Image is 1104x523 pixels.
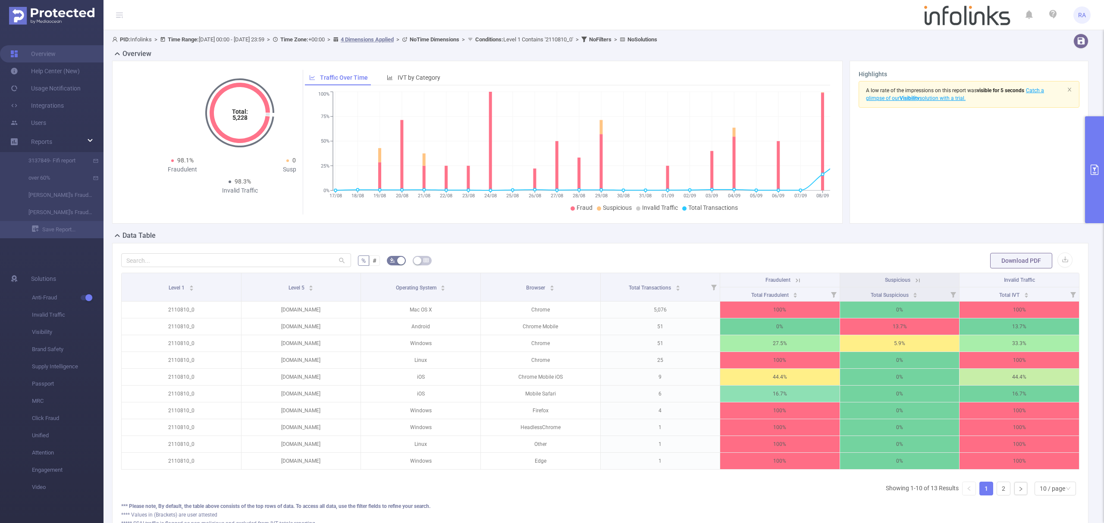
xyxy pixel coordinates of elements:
[9,7,94,25] img: Protected Media
[550,284,555,286] i: icon: caret-up
[1018,486,1023,492] i: icon: right
[459,36,467,43] span: >
[751,292,790,298] span: Total Fraudulent
[481,386,600,402] p: Mobile Safari
[1067,287,1079,301] i: Filter menu
[241,386,361,402] p: [DOMAIN_NAME]
[1024,291,1029,294] i: icon: caret-up
[840,453,960,469] p: 0%
[1004,277,1035,283] span: Invalid Traffic
[913,294,918,297] i: icon: caret-down
[32,324,103,341] span: Visibility
[573,36,581,43] span: >
[361,302,480,318] p: Mac OS X
[960,402,1079,419] p: 100%
[720,402,840,419] p: 100%
[529,193,541,199] tspan: 26/08
[684,193,696,199] tspan: 02/09
[720,419,840,436] p: 100%
[772,193,784,199] tspan: 06/09
[361,436,480,452] p: Linux
[526,285,546,291] span: Browser
[232,114,248,121] tspan: 5,228
[423,258,429,263] i: icon: table
[999,292,1021,298] span: Total IVT
[960,318,1079,335] p: 13.7%
[1078,6,1086,24] span: RA
[960,335,1079,352] p: 33.3%
[481,453,600,469] p: Edge
[329,193,342,199] tspan: 17/08
[361,318,480,335] p: Android
[309,284,314,286] i: icon: caret-up
[601,302,720,318] p: 5,076
[1067,85,1072,94] button: icon: close
[997,482,1010,495] li: 2
[720,453,840,469] p: 100%
[720,318,840,335] p: 0%
[793,291,798,296] div: Sort
[17,169,93,187] a: over 60%
[967,87,1024,93] span: was
[241,335,361,352] p: [DOMAIN_NAME]
[122,49,151,59] h2: Overview
[601,318,720,335] p: 51
[706,193,718,199] tspan: 03/09
[484,193,497,199] tspan: 24/08
[750,193,762,199] tspan: 05/09
[481,369,600,385] p: Chrome Mobile iOS
[32,221,103,238] a: Save Report...
[323,188,329,193] tspan: 0%
[960,419,1079,436] p: 100%
[840,302,960,318] p: 0%
[595,193,608,199] tspan: 29/08
[31,133,52,150] a: Reports
[318,92,329,97] tspan: 100%
[112,36,657,43] span: Infolinks [DATE] 00:00 - [DATE] 23:59 +00:00
[506,193,519,199] tspan: 25/08
[462,193,475,199] tspan: 23/08
[475,36,503,43] b: Conditions :
[866,87,966,93] span: A low rate of the impressions on this report
[688,204,738,211] span: Total Transactions
[32,479,103,496] span: Video
[840,386,960,402] p: 0%
[309,287,314,290] i: icon: caret-down
[980,482,993,495] a: 1
[549,284,555,289] div: Sort
[601,386,720,402] p: 6
[232,108,248,115] tspan: Total:
[122,402,241,419] p: 2110810_0
[481,335,600,352] p: Chrome
[189,287,194,290] i: icon: caret-down
[960,453,1079,469] p: 100%
[617,193,630,199] tspan: 30/08
[720,302,840,318] p: 100%
[32,306,103,324] span: Invalid Traffic
[441,287,445,290] i: icon: caret-down
[17,152,93,169] a: 3137849- Fifi report
[321,114,329,119] tspan: 75%
[120,36,130,43] b: PID:
[32,375,103,392] span: Passport
[17,204,93,221] a: [PERSON_NAME]'s Fraud Report with Host (site)
[122,318,241,335] p: 2110810_0
[481,318,600,335] p: Chrome Mobile
[32,358,103,375] span: Supply Intelligence
[913,291,918,294] i: icon: caret-up
[913,291,918,296] div: Sort
[241,318,361,335] p: [DOMAIN_NAME]
[720,369,840,385] p: 44.4%
[639,193,652,199] tspan: 31/08
[612,36,620,43] span: >
[573,193,585,199] tspan: 28/08
[361,369,480,385] p: iOS
[32,444,103,461] span: Attention
[361,352,480,368] p: Linux
[551,193,563,199] tspan: 27/08
[125,165,240,174] div: Fraudulent
[589,36,612,43] b: No Filters
[10,45,56,62] a: Overview
[550,287,555,290] i: icon: caret-down
[859,70,1079,79] h3: Highlights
